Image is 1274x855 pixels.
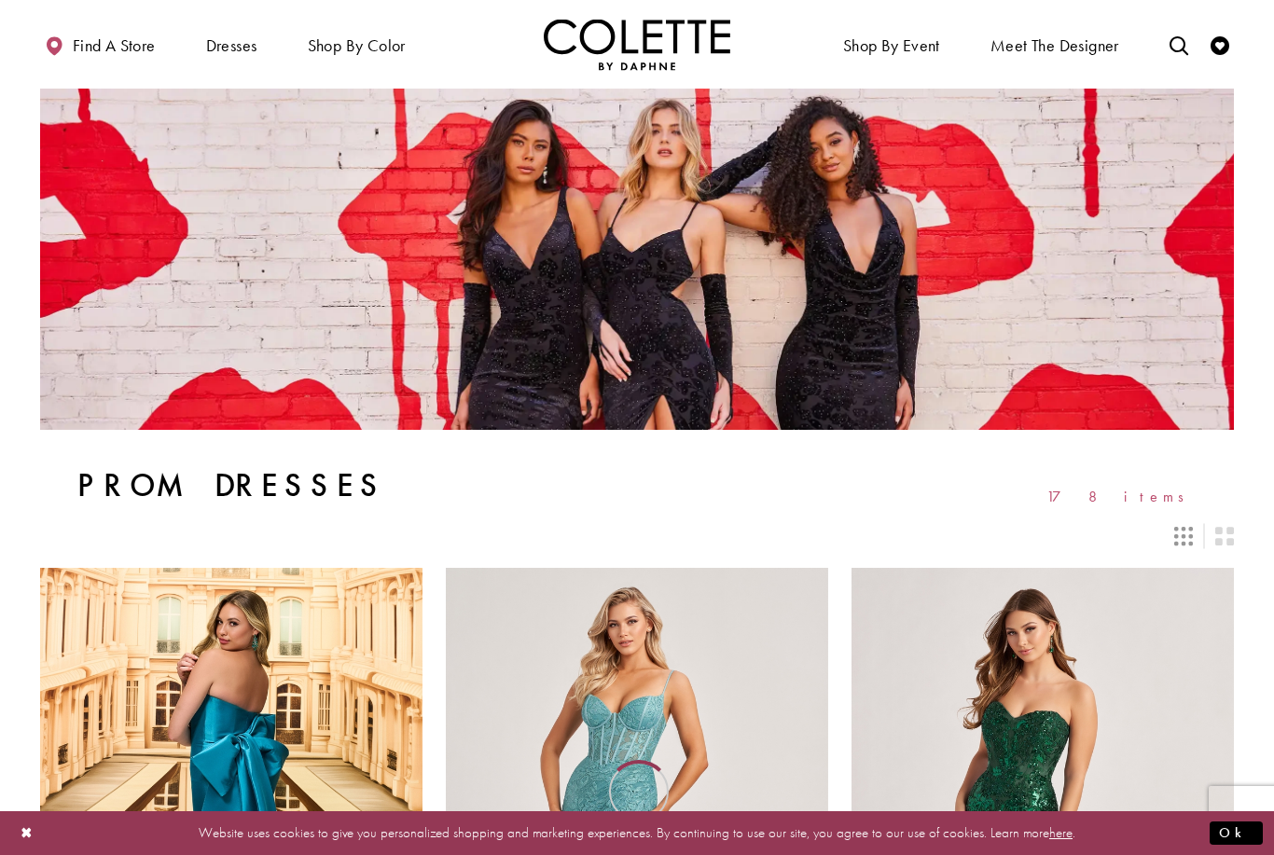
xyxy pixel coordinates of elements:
[544,19,730,70] a: Visit Home Page
[1165,19,1193,70] a: Toggle search
[1215,527,1234,545] span: Switch layout to 2 columns
[11,817,43,849] button: Close Dialog
[206,36,257,55] span: Dresses
[544,19,730,70] img: Colette by Daphne
[1210,821,1263,845] button: Submit Dialog
[1049,823,1073,842] a: here
[73,36,156,55] span: Find a store
[1046,489,1197,504] span: 178 items
[308,36,406,55] span: Shop by color
[990,36,1119,55] span: Meet the designer
[29,516,1245,557] div: Layout Controls
[986,19,1124,70] a: Meet the designer
[843,36,940,55] span: Shop By Event
[1206,19,1234,70] a: Check Wishlist
[40,19,159,70] a: Find a store
[134,821,1140,846] p: Website uses cookies to give you personalized shopping and marketing experiences. By continuing t...
[77,467,386,504] h1: Prom Dresses
[303,19,410,70] span: Shop by color
[201,19,262,70] span: Dresses
[1174,527,1193,545] span: Switch layout to 3 columns
[838,19,945,70] span: Shop By Event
